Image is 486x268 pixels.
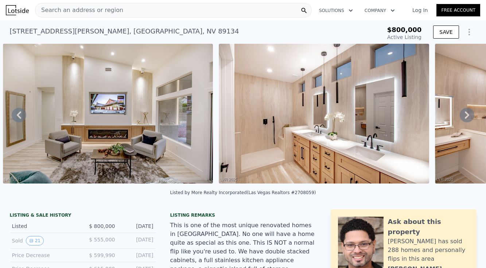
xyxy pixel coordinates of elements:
div: Sold [12,236,77,245]
div: [DATE] [121,236,153,245]
button: SAVE [433,25,459,39]
div: LISTING & SALE HISTORY [10,212,156,220]
div: [PERSON_NAME] has sold 288 homes and personally flips in this area [388,237,469,263]
span: $ 599,990 [89,252,115,258]
button: View historical data [26,236,44,245]
div: Listed [12,222,77,230]
span: $800,000 [387,26,422,33]
span: $ 800,000 [89,223,115,229]
button: Solutions [313,4,359,17]
div: Ask about this property [388,217,469,237]
span: Search an address or region [35,6,123,15]
button: Company [359,4,401,17]
a: Log In [404,7,436,14]
button: Show Options [462,25,477,39]
div: [DATE] [121,222,153,230]
img: Sale: 167413448 Parcel: 61795726 [3,44,213,184]
span: Active Listing [387,34,421,40]
span: $ 555,000 [89,237,115,243]
div: Price Decrease [12,252,77,259]
div: Listing remarks [170,212,316,218]
div: [DATE] [121,252,153,259]
img: Sale: 167413448 Parcel: 61795726 [219,44,429,184]
div: [STREET_ADDRESS][PERSON_NAME] , [GEOGRAPHIC_DATA] , NV 89134 [10,26,239,36]
div: Listed by More Realty Incorporated (Las Vegas Realtors #2708059) [170,190,316,195]
img: Lotside [6,5,29,15]
a: Free Account [436,4,480,16]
